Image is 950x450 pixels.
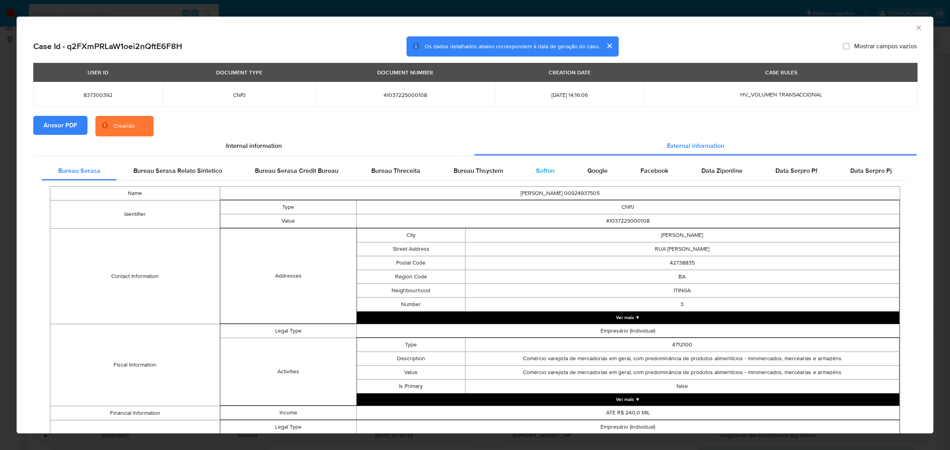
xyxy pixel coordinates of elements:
[325,91,485,98] span: 41037225000108
[50,324,220,406] td: Fiscal Information
[172,91,306,98] span: CNPJ
[701,166,743,175] span: Data Ziponline
[356,406,900,420] td: ATE R$ 240,0 MIL
[43,91,153,98] span: 837300392
[50,406,220,420] td: Financial Information
[83,66,113,79] div: USER ID
[536,166,555,175] span: Softon
[465,256,899,270] td: 42738835
[33,116,87,135] button: Anexar PDF
[44,117,77,134] span: Anexar PDF
[465,366,899,380] td: Comércio varejista de mercadorias em geral, com predominância de produtos alimentícios - minimerc...
[33,41,182,51] h2: Case Id - q2FXmPRLaW1oei2nQftE6F8H
[465,380,899,393] td: false
[220,406,356,420] td: Income
[220,420,356,434] td: Legal Type
[640,166,668,175] span: Facebook
[220,187,900,200] td: [PERSON_NAME] 00924937505
[760,66,802,79] div: CASE RULES
[133,166,222,175] span: Bureau Serasa Relato Sintetico
[211,66,267,79] div: DOCUMENT TYPE
[220,214,356,228] td: Value
[357,284,465,298] td: Neighbourhood
[357,352,465,366] td: Description
[425,42,600,50] span: Os dados detalhados abaixo correspondem à data de geração do caso.
[843,43,849,49] input: Mostrar campos vazios
[850,166,892,175] span: Data Serpro Pj
[356,420,900,434] td: Empresário (Individual)
[356,200,900,214] td: CNPJ
[220,229,356,324] td: Addresses
[357,380,465,393] td: Is Primary
[454,166,503,175] span: Bureau Thsystem
[357,256,465,270] td: Postal Code
[600,36,619,55] button: cerrar
[465,242,899,256] td: RUA [PERSON_NAME]
[740,91,822,98] span: HV_VOLUMEN TRANSACCIONAL
[220,324,356,338] td: Legal Type
[220,200,356,214] td: Type
[854,42,917,50] span: Mostrar campos vazios
[114,122,135,130] div: Creando
[58,166,101,175] span: Bureau Serasa
[504,91,635,98] span: [DATE] 14:16:06
[220,338,356,406] td: Activities
[255,166,338,175] span: Bureau Serasa Credit Bureau
[357,229,465,242] td: City
[465,298,899,312] td: 3
[226,141,282,150] span: Internal information
[50,200,220,229] td: Identifier
[544,66,595,79] div: CREATION DATE
[357,312,900,323] button: Expand array
[667,141,724,150] span: External information
[465,229,899,242] td: [PERSON_NAME]
[357,338,465,352] td: Type
[357,298,465,312] td: Number
[587,166,608,175] span: Google
[357,270,465,284] td: Region Code
[50,187,220,200] td: Name
[356,214,900,228] td: 41037225000108
[372,66,438,79] div: DOCUMENT NUMBER
[33,136,917,155] div: Detailed info
[465,270,899,284] td: BA
[465,338,899,352] td: 4712100
[465,352,899,366] td: Comércio varejista de mercadorias em geral, com predominância de produtos alimentícios - minimerc...
[357,366,465,380] td: Value
[357,393,900,405] button: Expand array
[356,324,900,338] td: Empresário (Individual)
[42,161,908,180] div: Detailed external info
[371,166,420,175] span: Bureau Threceita
[50,229,220,324] td: Contact Information
[357,242,465,256] td: Street Address
[465,284,899,298] td: ITINGA
[915,24,922,31] button: Fechar a janela
[775,166,817,175] span: Data Serpro Pf
[17,17,933,433] div: closure-recommendation-modal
